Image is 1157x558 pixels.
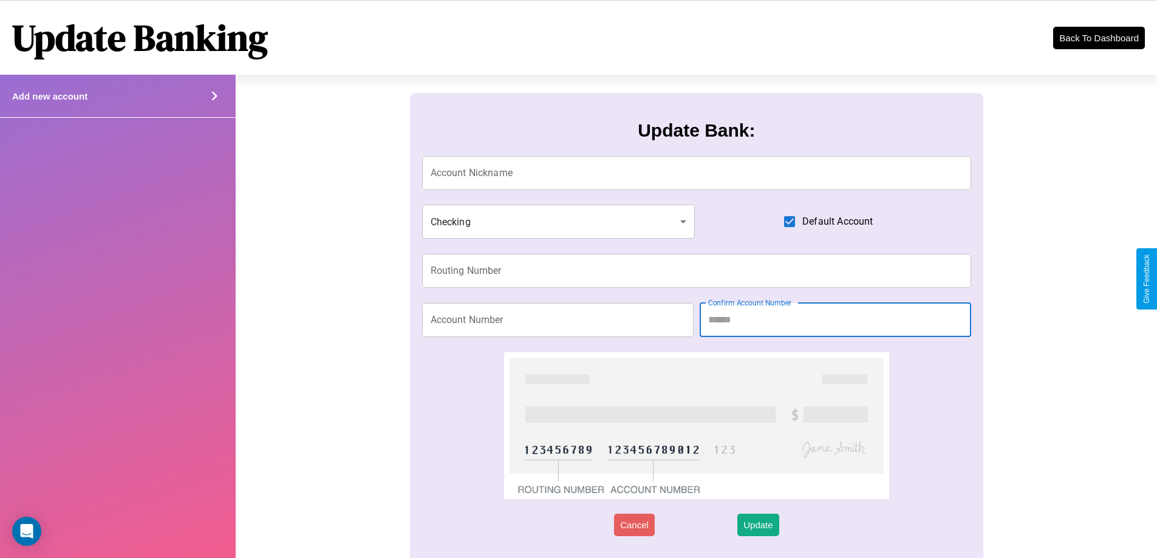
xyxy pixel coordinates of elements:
[614,514,655,536] button: Cancel
[12,91,87,101] h4: Add new account
[1142,254,1151,304] div: Give Feedback
[12,517,41,546] div: Open Intercom Messenger
[802,214,873,229] span: Default Account
[737,514,779,536] button: Update
[504,352,889,499] img: check
[708,298,791,308] label: Confirm Account Number
[12,13,268,63] h1: Update Banking
[1053,27,1145,49] button: Back To Dashboard
[638,120,755,141] h3: Update Bank:
[422,205,695,239] div: Checking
